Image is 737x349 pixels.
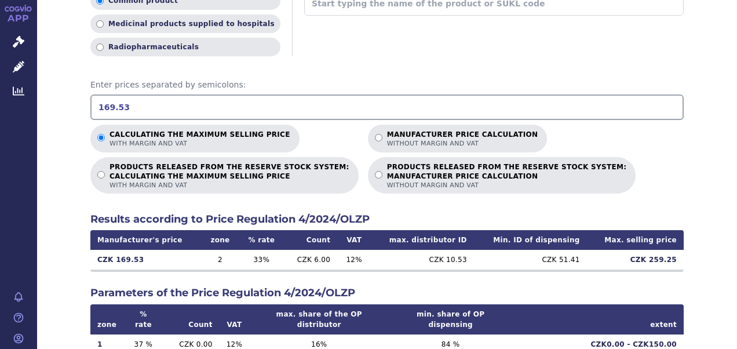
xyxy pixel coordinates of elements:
[90,79,684,91] span: Enter prices separated by semicolons:
[108,17,275,31] font: Medicinal products supplied to hospitals
[96,20,104,28] input: Medicinal products supplied to hospitals
[110,163,349,171] font: PRODUCTS RELEASED FROM THE RESERVE STOCK SYSTEM:
[371,230,474,250] th: max. distributor ID
[202,230,239,250] th: zone
[239,250,284,270] td: %
[110,181,349,190] span: with margin and VAT
[375,171,382,179] input: PRODUCTS RELEASED FROM THE RESERVE STOCK SYSTEM:MANUFACTURER PRICE CALCULATIONwithout margin and VAT
[512,304,684,335] th: extent
[96,43,104,51] input: Radiopharmaceuticals
[97,134,105,141] input: Calculating the maximum selling pricewith margin and VAT
[587,230,684,250] th: Max. selling price
[97,171,105,179] input: PRODUCTS RELEASED FROM THE RESERVE STOCK SYSTEM:CALCULATING THE MAXIMUM SELLING PRICEwith margin ...
[110,139,290,148] span: with margin and VAT
[337,250,371,270] td: %
[284,230,338,250] th: Count
[110,172,349,181] strong: CALCULATING THE MAXIMUM SELLING PRICE
[387,139,538,148] span: without margin and VAT
[90,230,202,250] th: Manufacturer's price
[90,212,684,227] h2: Results according to Price Regulation 4/2024/OLZP
[387,172,627,181] strong: MANUFACTURER PRICE CALCULATION
[587,250,684,270] td: CZK 259.25
[375,134,382,141] input: Manufacturer price calculationwithout margin and VAT
[90,250,202,270] td: CZK 169.53
[387,181,627,190] span: without margin and VAT
[90,94,684,120] input: Enter prices separated by semicolons
[249,304,389,335] th: max. share of the OP distributor
[123,304,163,335] th: % rate
[8,13,29,24] font: APP
[202,250,239,270] td: 2
[387,163,627,171] font: PRODUCTS RELEASED FROM THE RESERVE STOCK SYSTEM:
[220,304,250,335] th: VAT
[346,256,355,264] font: 12
[474,250,587,270] td: CZK 51.41
[311,340,320,348] font: 16
[389,304,512,335] th: min. share of OP dispensing
[254,256,263,264] font: 33
[90,286,684,300] h2: Parameters of the Price Regulation 4/2024/OLZP
[239,230,284,250] th: % rate
[227,340,236,348] font: 12
[429,256,466,264] font: CZK 10.53
[387,130,538,139] font: Manufacturer price calculation
[90,304,123,335] th: zone
[284,250,338,270] td: CZK 6.00
[474,230,587,250] th: Min. ID of dispensing
[163,304,220,335] th: Count
[337,230,371,250] th: VAT
[110,130,290,139] font: Calculating the maximum selling price
[108,40,199,54] font: Radiopharmaceuticals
